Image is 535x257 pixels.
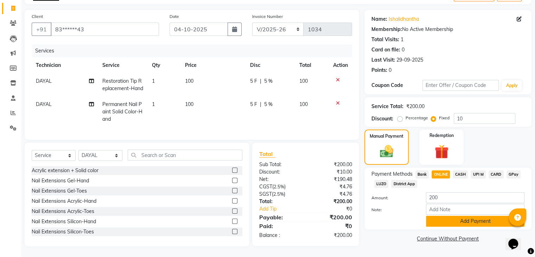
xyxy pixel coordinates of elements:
div: ( ) [254,190,306,198]
span: Restoration Tip Replacement-Hand [102,78,143,92]
div: ₹0 [306,222,357,230]
div: Nail Extensions Gel-Hand [32,177,89,184]
div: Nail Extensions Silicon-Toes [32,228,94,236]
span: | [260,77,261,85]
div: 0 [402,46,405,54]
div: Nail Extensions Silicon-Hand [32,218,96,225]
div: Balance : [254,232,306,239]
input: Enter Offer / Coupon Code [422,80,499,91]
th: Technician [32,57,98,73]
div: Discount: [371,115,393,123]
div: Total Visits: [371,36,399,43]
div: ₹200.00 [306,161,357,168]
span: GPay [507,170,521,178]
div: ₹4.76 [306,183,357,190]
span: Bank [415,170,429,178]
span: Payment Methods [371,170,413,178]
a: Ishalidhantha [389,15,419,23]
span: 1 [152,101,155,107]
div: ₹200.00 [306,232,357,239]
label: Amount: [366,195,421,201]
span: 5 % [264,101,273,108]
label: Redemption [429,132,454,139]
span: ONLINE [432,170,450,178]
input: Add Note [426,204,524,215]
th: Total [295,57,329,73]
div: Coupon Code [371,82,422,89]
th: Price [181,57,246,73]
th: Disc [246,57,295,73]
span: CASH [453,170,468,178]
div: Sub Total: [254,161,306,168]
span: Total [259,150,275,158]
span: 100 [299,101,308,107]
label: Note: [366,207,421,213]
div: ₹4.76 [306,190,357,198]
div: Discount: [254,168,306,176]
img: _cash.svg [376,144,397,159]
div: Card on file: [371,46,400,54]
div: Points: [371,67,387,74]
span: 2.5% [274,184,284,189]
th: Action [329,57,352,73]
div: Nail Extensions Acrylic-Toes [32,208,94,215]
button: Apply [502,80,522,91]
span: 5 F [250,77,257,85]
div: Name: [371,15,387,23]
div: Acrylic extension + Solid color [32,167,98,174]
span: SGST [259,191,272,197]
label: Invoice Number [252,13,283,20]
div: ₹10.00 [306,168,357,176]
label: Client [32,13,43,20]
span: Permanent Nail Paint Solid Color-Hand [102,101,142,122]
input: Amount [426,192,524,203]
iframe: chat widget [505,229,528,250]
span: 5 F [250,101,257,108]
div: Services [32,44,357,57]
div: ₹0 [314,205,357,213]
input: Search or Scan [128,150,242,161]
div: Total: [254,198,306,205]
div: ₹190.48 [306,176,357,183]
a: Add Tip [254,205,314,213]
div: Paid: [254,222,306,230]
label: Date [170,13,179,20]
span: 5 % [264,77,273,85]
th: Service [98,57,148,73]
span: CGST [259,183,272,190]
button: Add Payment [426,216,524,227]
span: LUZO [374,180,389,188]
label: Percentage [406,115,428,121]
div: Last Visit: [371,56,395,64]
span: DAYAL [36,78,52,84]
div: Payable: [254,213,306,221]
span: CARD [489,170,504,178]
input: Search by Name/Mobile/Email/Code [51,23,159,36]
button: +91 [32,23,51,36]
span: District App [391,180,417,188]
span: UPI M [471,170,486,178]
div: Membership: [371,26,402,33]
span: 100 [185,78,193,84]
span: DAYAL [36,101,52,107]
div: 1 [401,36,403,43]
div: 29-09-2025 [396,56,423,64]
div: ( ) [254,183,306,190]
span: 100 [299,78,308,84]
th: Qty [148,57,181,73]
div: ₹200.00 [406,103,425,110]
span: | [260,101,261,108]
label: Manual Payment [370,133,403,139]
div: ₹200.00 [306,198,357,205]
div: Service Total: [371,103,403,110]
div: ₹200.00 [306,213,357,221]
div: Nail Extensions Acrylic-Hand [32,198,96,205]
div: Net: [254,176,306,183]
span: 1 [152,78,155,84]
div: No Active Membership [371,26,524,33]
span: 100 [185,101,193,107]
img: _gift.svg [430,143,453,161]
span: 2.5% [273,191,284,197]
a: Continue Without Payment [366,235,530,243]
label: Fixed [439,115,450,121]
